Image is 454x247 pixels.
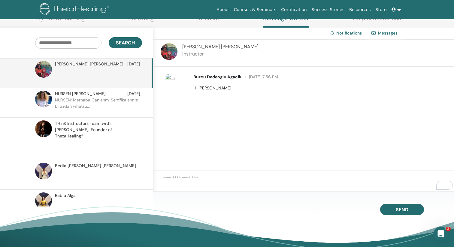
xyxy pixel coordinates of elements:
[163,175,454,191] textarea: To enrich screen reader interactions, please activate Accessibility in Grammarly extension settings
[35,192,52,209] img: default.jpg
[128,14,154,26] a: Following
[35,91,52,107] img: default.png
[182,50,259,58] p: Instructor
[309,4,347,15] a: Success Stories
[241,74,278,80] span: [DATE] 7:56 PM
[35,163,52,179] img: default.jpg
[347,4,373,15] a: Resources
[353,14,401,26] a: Help & Resources
[446,227,451,231] span: 2
[35,120,52,137] img: default.jpg
[55,120,140,139] span: THInK Instructors Team with [PERSON_NAME], Founder of ThetaHealing®
[279,4,309,15] a: Certification
[396,206,408,213] span: Send
[40,3,111,17] img: logo.png
[434,227,448,241] iframe: Intercom live chat
[380,204,424,215] button: Send
[55,192,76,199] span: Rabia Alga
[198,14,219,26] a: Wishlist
[214,4,231,15] a: About
[55,163,136,169] span: Bedia [PERSON_NAME] [PERSON_NAME]
[109,37,142,48] button: Search
[263,14,309,28] a: Message Center
[165,74,175,83] img: 9fedaf4d-b60d-4d34-80c6-fce63e48f254
[116,40,135,46] span: Search
[232,4,279,15] a: Courses & Seminars
[35,61,52,78] img: default.jpg
[127,91,140,97] span: [DATE]
[193,74,241,80] span: Burcu Dedeoglu Agacik
[182,44,259,50] span: [PERSON_NAME] [PERSON_NAME]
[55,61,123,67] span: [PERSON_NAME] [PERSON_NAME]
[336,30,362,36] a: Notifications
[35,14,85,26] a: My ThetaLearning
[55,97,142,115] p: NURSEN: Merhaba Canlarım, Sertifikalarınızı birazdan whatsu...
[55,91,106,97] span: NURSEN [PERSON_NAME]
[193,85,447,91] p: Hi [PERSON_NAME]
[378,30,398,36] span: Messages
[161,43,177,60] img: default.jpg
[373,4,389,15] a: Store
[127,61,140,67] span: [DATE]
